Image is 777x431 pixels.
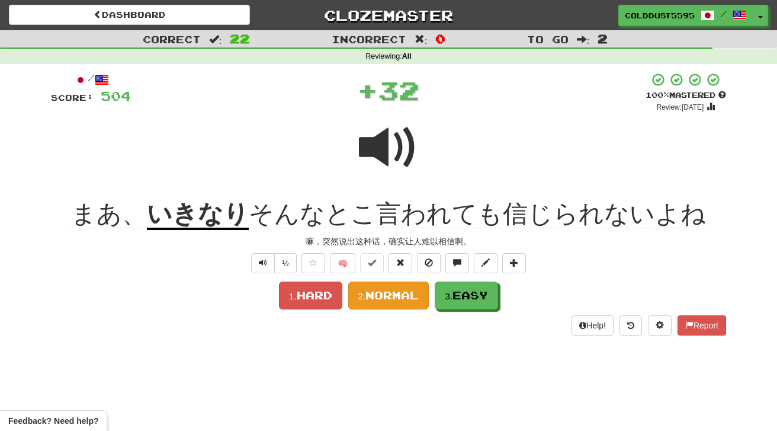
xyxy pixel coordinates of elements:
div: Text-to-speech controls [249,253,297,273]
button: Add to collection (alt+a) [502,253,526,273]
span: 2 [598,31,608,46]
span: + [357,72,378,108]
u: いきなり [147,200,249,230]
div: Mastered [646,90,726,101]
button: Reset to 0% Mastered (alt+r) [389,253,412,273]
button: ½ [274,253,297,273]
span: まあ、 [71,200,147,228]
span: : [415,34,428,44]
span: ColdDust5595 [625,10,695,21]
span: 100 % [646,90,669,100]
div: 嘛，突然说出这种话，确实让人难以相信啊。 [51,235,726,247]
button: Discuss sentence (alt+u) [445,253,469,273]
span: 22 [230,31,250,46]
strong: All [402,52,412,60]
button: Round history (alt+y) [619,315,642,336]
button: 3.Easy [435,282,498,309]
button: Set this sentence to 100% Mastered (alt+m) [360,253,384,273]
div: / [51,72,131,87]
button: Ignore sentence (alt+i) [417,253,441,273]
button: Play sentence audio (ctl+space) [251,253,275,273]
span: : [209,34,222,44]
a: Dashboard [9,5,250,25]
span: Score: [51,92,94,103]
span: Correct [143,33,201,45]
span: Normal [365,289,419,302]
span: Hard [297,289,332,302]
small: 2. [358,291,366,301]
a: ColdDust5595 / [618,5,753,26]
span: : [577,34,590,44]
small: Review: [DATE] [657,103,704,111]
span: Incorrect [332,33,406,45]
button: Help! [571,315,614,336]
button: Favorite sentence (alt+f) [301,253,325,273]
span: 504 [101,88,131,103]
span: 0 [435,31,445,46]
span: Open feedback widget [8,415,98,427]
button: 1.Hard [279,282,342,309]
button: 🧠 [330,253,355,273]
span: / [721,9,727,18]
small: 3. [445,291,452,301]
button: 2.Normal [348,282,429,309]
span: そんなとこ言われても信じられないよね [249,200,706,228]
button: Report [678,315,726,336]
span: Easy [452,289,488,302]
a: Clozemaster [268,5,509,25]
button: Edit sentence (alt+d) [474,253,497,273]
span: To go [527,33,569,45]
small: 1. [289,291,297,301]
span: 32 [378,75,419,105]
